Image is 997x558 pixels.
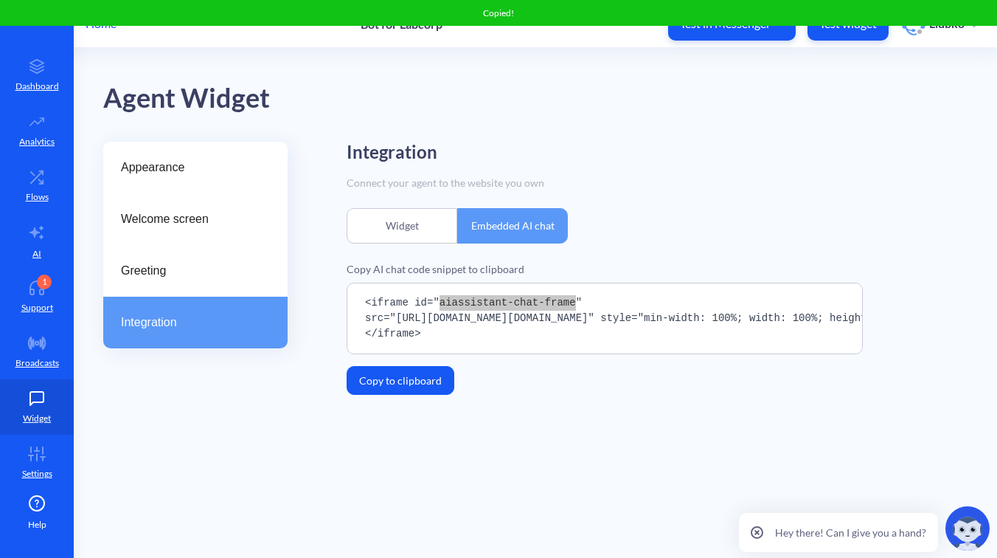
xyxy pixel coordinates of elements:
p: Support [21,301,53,314]
a: Integration [103,297,288,348]
div: Widget [347,208,457,244]
a: Appearance [103,142,288,193]
span: Welcome screen [121,210,258,228]
div: Connect your agent to the website you own [347,175,968,190]
button: Copy to clipboard [347,366,454,395]
span: Appearance [121,159,258,176]
span: Help [28,518,46,531]
p: AI [32,247,41,261]
div: Embedded AI chat [457,208,568,244]
p: Settings [22,467,52,480]
h2: Integration [347,142,437,163]
div: Copy AI chat code snippet to clipboard [347,261,968,277]
pre: <iframe id="aiassistant-chat-frame" src="[URL][DOMAIN_NAME][DOMAIN_NAME]" style="min-width: 100%;... [347,283,863,354]
span: Copied! [483,7,514,18]
p: Hey there! Can I give you a hand? [775,525,926,540]
p: Flows [26,190,49,204]
p: Dashboard [15,80,59,93]
a: Greeting [103,245,288,297]
span: Greeting [121,262,258,280]
p: Analytics [19,135,55,148]
p: Widget [23,412,51,425]
img: copilot-icon.svg [945,506,990,551]
p: Broadcasts [15,356,59,370]
a: Welcome screen [103,193,288,245]
div: 1 [37,275,52,289]
div: Agent Widget [103,77,997,120]
span: Integration [121,314,258,331]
